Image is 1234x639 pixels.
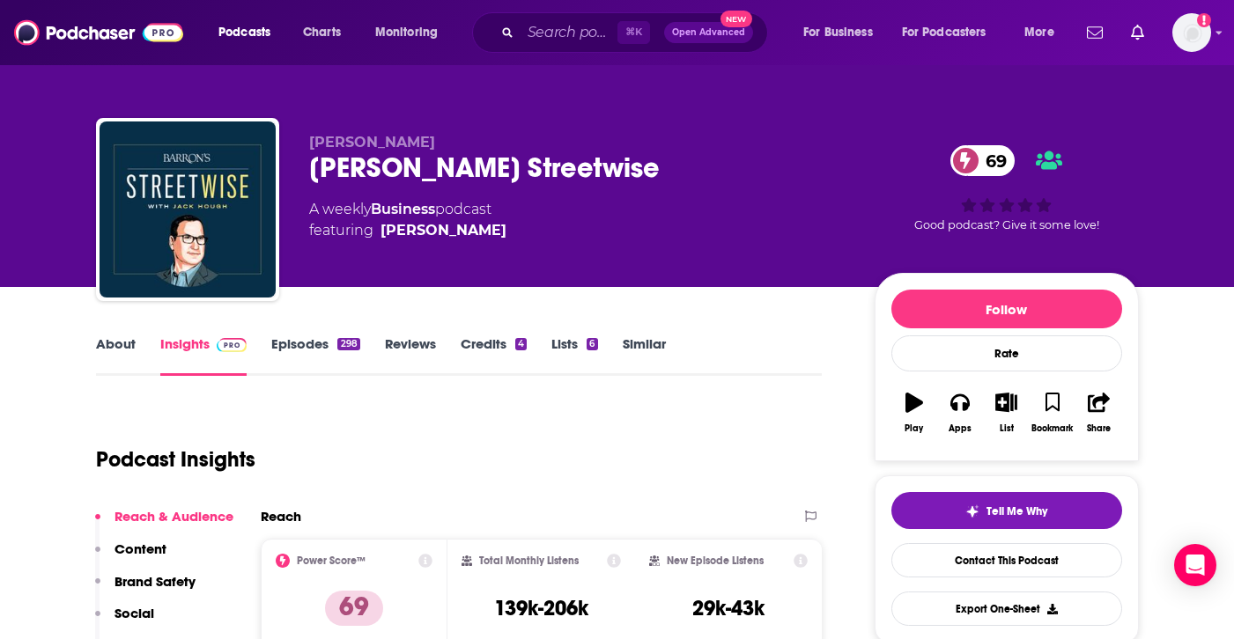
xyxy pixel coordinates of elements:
button: open menu [1012,18,1076,47]
button: Play [891,381,937,444]
div: 4 [515,338,527,350]
button: open menu [791,18,895,47]
h1: Podcast Insights [96,446,255,473]
img: Podchaser - Follow, Share and Rate Podcasts [14,16,183,49]
p: Reach & Audience [115,508,233,525]
span: Good podcast? Give it some love! [914,218,1099,231]
a: Charts [292,18,351,47]
span: Charts [303,20,341,45]
button: Open AdvancedNew [664,22,753,43]
a: InsightsPodchaser Pro [160,335,248,376]
a: Episodes298 [271,335,359,376]
span: Tell Me Why [986,504,1047,518]
a: Show notifications dropdown [1124,18,1151,48]
span: featuring [309,220,506,241]
p: Brand Safety [115,573,196,590]
a: About [96,335,136,376]
h2: Total Monthly Listens [479,555,579,567]
div: List [1000,423,1014,434]
input: Search podcasts, credits, & more... [521,18,617,47]
span: Podcasts [218,20,270,45]
button: tell me why sparkleTell Me Why [891,492,1122,529]
div: Rate [891,335,1122,371]
button: Bookmark [1030,381,1075,444]
div: Open Intercom Messenger [1174,544,1216,586]
button: Reach & Audience [95,508,233,540]
div: Play [905,423,923,434]
button: Export One-Sheet [891,591,1122,626]
span: For Podcasters [902,20,986,45]
img: Podchaser Pro [217,338,248,352]
button: open menu [363,18,461,47]
h2: New Episode Listens [667,555,764,567]
img: User Profile [1172,13,1211,52]
h3: 139k-206k [494,595,588,621]
div: Bookmark [1031,423,1073,434]
button: open menu [890,18,1012,47]
span: For Business [803,20,873,45]
p: 69 [325,591,383,626]
a: Contact This Podcast [891,543,1122,577]
a: Reviews [385,335,436,376]
button: List [983,381,1029,444]
img: tell me why sparkle [965,504,979,518]
button: Brand Safety [95,573,196,606]
p: Social [115,605,154,621]
a: 69 [950,145,1016,176]
button: Social [95,605,154,637]
button: open menu [206,18,293,47]
div: Share [1087,423,1111,434]
div: 298 [337,338,359,350]
h2: Reach [261,508,301,525]
a: Business [371,201,435,217]
a: Show notifications dropdown [1080,18,1110,48]
a: Lists6 [551,335,597,376]
div: Apps [949,423,972,434]
span: New [720,11,752,27]
button: Share [1075,381,1121,444]
img: Barron's Streetwise [100,121,276,297]
button: Follow [891,290,1122,328]
svg: Add a profile image [1197,13,1211,27]
button: Content [95,540,166,573]
div: 6 [587,338,597,350]
span: Logged in as Ruth_Nebius [1172,13,1211,52]
a: Jack Hough [381,220,506,241]
span: 69 [968,145,1016,176]
a: Similar [623,335,666,376]
button: Apps [937,381,983,444]
h3: 29k-43k [692,595,765,621]
div: A weekly podcast [309,199,506,241]
div: Search podcasts, credits, & more... [489,12,785,53]
p: Content [115,540,166,557]
span: More [1024,20,1054,45]
span: ⌘ K [617,21,650,44]
a: Credits4 [461,335,527,376]
span: [PERSON_NAME] [309,134,435,151]
button: Show profile menu [1172,13,1211,52]
div: 69Good podcast? Give it some love! [875,134,1139,243]
span: Open Advanced [672,28,745,37]
h2: Power Score™ [297,555,366,567]
span: Monitoring [375,20,438,45]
